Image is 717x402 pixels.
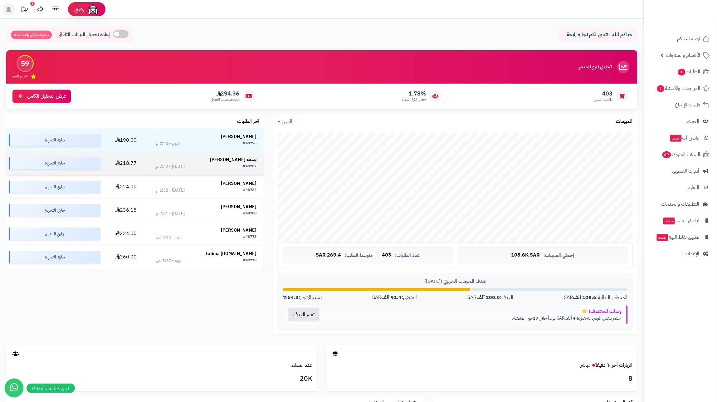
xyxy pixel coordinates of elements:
span: عرض التحليل الكامل [27,93,66,100]
strong: 54.3% [283,294,299,301]
span: 108.6K SAR [511,252,540,258]
td: 224.00 [103,222,149,245]
td: 360.00 [103,246,149,269]
a: المراجعات والأسئلة7 [648,81,713,96]
div: المبيعات الحالية: SAR [564,294,628,301]
a: عدد العملاء [292,361,313,369]
div: جاري التجهيز [9,228,100,240]
div: اليوم - 5:47 ص [156,257,183,264]
span: تحديث تلقائي بعد: 4:57 [11,31,52,39]
p: حياكم الله ، نتمنى لكم تجارة رابحة [564,31,633,38]
div: جاري التجهيز [9,181,100,193]
div: نسبة الإنجاز: [283,294,322,301]
span: 403 [595,90,613,97]
div: جاري التجهيز [9,204,100,217]
span: العملاء [687,117,700,126]
div: جاري التجهيز [9,251,100,263]
img: logo-2.png [675,5,711,18]
h3: تحليل نمو المتجر [579,64,612,70]
span: طلبات الشهر [595,97,613,102]
strong: 108.6 ألف [573,294,597,301]
span: المراجعات والأسئلة [656,84,700,93]
strong: بسمه [PERSON_NAME] [210,156,256,163]
span: التقارير [688,183,700,192]
a: تطبيق نقاط البيعجديد [648,230,713,245]
span: 294.36 [211,90,240,97]
strong: [PERSON_NAME] [221,133,256,140]
div: #48770 [243,257,256,264]
div: [DATE] - 2:31 م [156,211,185,217]
h3: آخر الطلبات [237,119,259,125]
span: جديد [670,135,682,142]
td: 190.00 [103,129,149,152]
div: المتبقي: SAR [373,294,417,301]
span: 7 [657,85,665,92]
div: #48780 [243,211,256,217]
span: إجمالي المبيعات: [544,253,574,258]
a: الزيارات آخر ٦٠ دقيقةمباشر [581,361,633,369]
div: الهدف: SAR [468,294,514,301]
div: [DATE] - 7:32 م [156,164,185,170]
strong: Fatima [DOMAIN_NAME] [206,250,256,257]
a: أدوات التسويق [648,164,713,179]
div: وصلت للمنتصف! ⭐ [330,308,622,315]
span: معدل تكرار الشراء [402,97,426,102]
span: 1 [678,68,685,76]
span: الشهر [282,118,292,125]
div: جاري التجهيز [9,134,100,146]
span: تطبيق المتجر [663,216,700,225]
h3: 20K [11,374,313,384]
strong: [PERSON_NAME] [221,203,256,210]
span: 1.78% [402,90,426,97]
strong: 91.4 ألف [382,294,402,301]
div: اليوم - 7:43 م [156,140,180,147]
div: اليوم - 8:22 ص [156,234,183,240]
a: الإعدادات [648,246,713,261]
span: متوسط طلب العميل [211,97,240,102]
span: طلبات الإرجاع [675,100,700,109]
span: لوحة التحكم [677,34,700,43]
div: #48775 [243,234,256,240]
div: #48787 [243,164,256,170]
span: | [377,253,378,257]
span: 269.4 SAR [316,252,341,258]
span: جديد [657,234,668,241]
a: لوحة التحكم [648,31,713,46]
span: الطلبات [677,67,700,76]
span: السلات المتروكة [662,150,700,159]
div: 9 [30,2,35,6]
div: #48796 [243,140,256,147]
span: تقييم النمو [12,74,27,79]
span: رفيق [74,6,84,13]
span: الأقسام والمنتجات [666,51,700,60]
a: الطلبات1 [648,64,713,79]
span: متوسط الطلب: [345,253,373,258]
strong: [PERSON_NAME] [221,180,256,187]
span: 69 [662,151,671,158]
div: جاري التجهيز [9,157,100,169]
a: الشهر [278,118,292,125]
span: وآتس آب [670,134,700,142]
div: [DATE] - 6:38 م [156,187,185,194]
a: طلبات الإرجاع [648,97,713,112]
strong: 4.6 ألف [565,315,579,321]
span: التطبيقات والخدمات [661,200,700,208]
span: الإعدادات [682,249,700,258]
span: 403 [382,252,392,258]
a: عرض التحليل الكامل [12,90,71,103]
a: تحديثات المنصة [17,3,32,17]
a: وآتس آبجديد [648,130,713,145]
a: تطبيق المتجرجديد [648,213,713,228]
a: العملاء [648,114,713,129]
h3: 8 [331,374,633,384]
td: 236.15 [103,199,149,222]
img: ai-face.png [87,3,99,16]
span: جديد [663,218,675,224]
a: التقارير [648,180,713,195]
strong: 200.0 ألف [477,294,500,301]
h3: المبيعات [616,119,633,125]
span: إعادة تحميل البيانات التلقائي [57,31,110,38]
span: عدد الطلبات: [395,253,420,258]
a: السلات المتروكة69 [648,147,713,162]
p: استمر بنفس الوتيرة لتحقيق SAR يومياً خلال 20 يوم المتبقية. [330,315,622,321]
